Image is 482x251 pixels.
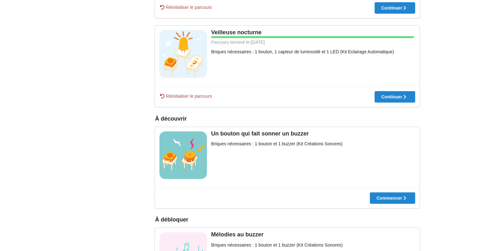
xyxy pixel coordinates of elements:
[159,231,415,238] div: Mélodies au buzzer
[159,93,212,99] span: Réinitialiser le parcours
[159,39,414,45] div: Parcours terminé le: [DATE]
[375,91,415,102] button: Continuer
[155,115,420,122] div: À découvrir
[155,216,188,223] div: À débloquer
[375,2,415,14] button: Continuer
[376,196,408,200] div: Commencer
[159,141,415,147] div: Briques nécessaires : 1 bouton et 1 buzzer (Kit Créations Sonores)
[159,30,207,78] img: veilleuse+led+pcb+ok.jpg
[159,4,212,10] span: Réinitialiser le parcours
[381,95,408,99] div: Continuer
[159,131,207,179] img: vignettes_ve.jpg
[159,242,415,248] div: Briques nécessaires : 1 bouton et 1 buzzer (Kit Créations Sonores)
[159,130,415,137] div: Un bouton qui fait sonner un buzzer
[159,49,415,55] div: Briques nécessaires : 1 bouton, 1 capteur de luminosité et 1 LED (Kit Eclairage Automatique)
[159,29,415,36] div: Veilleuse nocturne
[381,6,408,10] div: Continuer
[370,192,415,204] button: Commencer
